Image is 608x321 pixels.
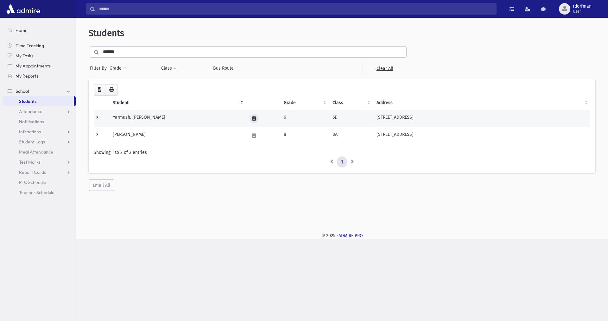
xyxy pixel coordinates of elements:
[280,110,329,127] td: 6
[89,28,124,38] span: Students
[337,156,347,168] a: 1
[89,179,114,191] button: Email All
[3,157,76,167] a: Test Marks
[3,147,76,157] a: Meal Attendance
[3,96,74,106] a: Students
[19,119,44,124] span: Notifications
[329,96,373,110] th: Class: activate to sort column ascending
[109,63,126,74] button: Grade
[161,63,177,74] button: Class
[213,63,238,74] button: Bus Route
[3,187,76,198] a: Teacher Schedule
[16,43,44,48] span: Time Tracking
[3,61,76,71] a: My Appointments
[16,73,38,79] span: My Reports
[280,96,329,110] th: Grade: activate to sort column ascending
[19,98,36,104] span: Students
[19,109,42,114] span: Attendance
[280,127,329,144] td: 8
[86,232,598,239] div: © 2025 -
[3,137,76,147] a: Student Logs
[373,110,590,127] td: [STREET_ADDRESS]
[329,110,373,127] td: 6D
[94,149,590,156] div: Showing 1 to 2 of 2 entries
[363,63,407,74] a: Clear All
[90,65,109,72] span: Filter By
[105,84,118,96] button: Print
[5,3,41,15] img: AdmirePro
[339,233,363,238] a: ADMIRE PRO
[16,28,28,33] span: Home
[573,9,592,14] span: User
[19,129,41,135] span: Infractions
[3,25,76,35] a: Home
[3,86,76,96] a: School
[16,63,51,69] span: My Appointments
[94,84,105,96] button: CSV
[3,106,76,116] a: Attendance
[3,51,76,61] a: My Tasks
[109,96,246,110] th: Student: activate to sort column descending
[3,127,76,137] a: Infractions
[19,169,46,175] span: Report Cards
[3,71,76,81] a: My Reports
[573,4,592,9] span: rdorfman
[19,179,46,185] span: PTC Schedule
[109,127,246,144] td: [PERSON_NAME]
[19,159,41,165] span: Test Marks
[95,3,496,15] input: Search
[109,110,246,127] td: Yarmush, [PERSON_NAME]
[3,177,76,187] a: PTC Schedule
[373,96,590,110] th: Address: activate to sort column ascending
[19,139,45,145] span: Student Logs
[19,190,54,195] span: Teacher Schedule
[16,53,33,59] span: My Tasks
[329,127,373,144] td: 8A
[3,116,76,127] a: Notifications
[373,127,590,144] td: [STREET_ADDRESS]
[3,167,76,177] a: Report Cards
[3,41,76,51] a: Time Tracking
[16,88,29,94] span: School
[19,149,53,155] span: Meal Attendance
